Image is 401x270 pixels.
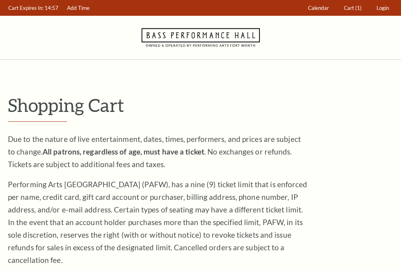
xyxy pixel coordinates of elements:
[355,5,362,11] span: (1)
[377,5,389,11] span: Login
[63,0,93,16] a: Add Time
[344,5,354,11] span: Cart
[45,5,58,11] span: 14:57
[308,5,329,11] span: Calendar
[8,178,308,266] p: Performing Arts [GEOGRAPHIC_DATA] (PAFW), has a nine (9) ticket limit that is enforced per name, ...
[304,0,333,16] a: Calendar
[43,147,204,156] strong: All patrons, regardless of age, must have a ticket
[8,5,43,11] span: Cart Expires In:
[373,0,393,16] a: Login
[8,95,393,115] p: Shopping Cart
[340,0,366,16] a: Cart (1)
[8,134,301,169] span: Due to the nature of live entertainment, dates, times, performers, and prices are subject to chan...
